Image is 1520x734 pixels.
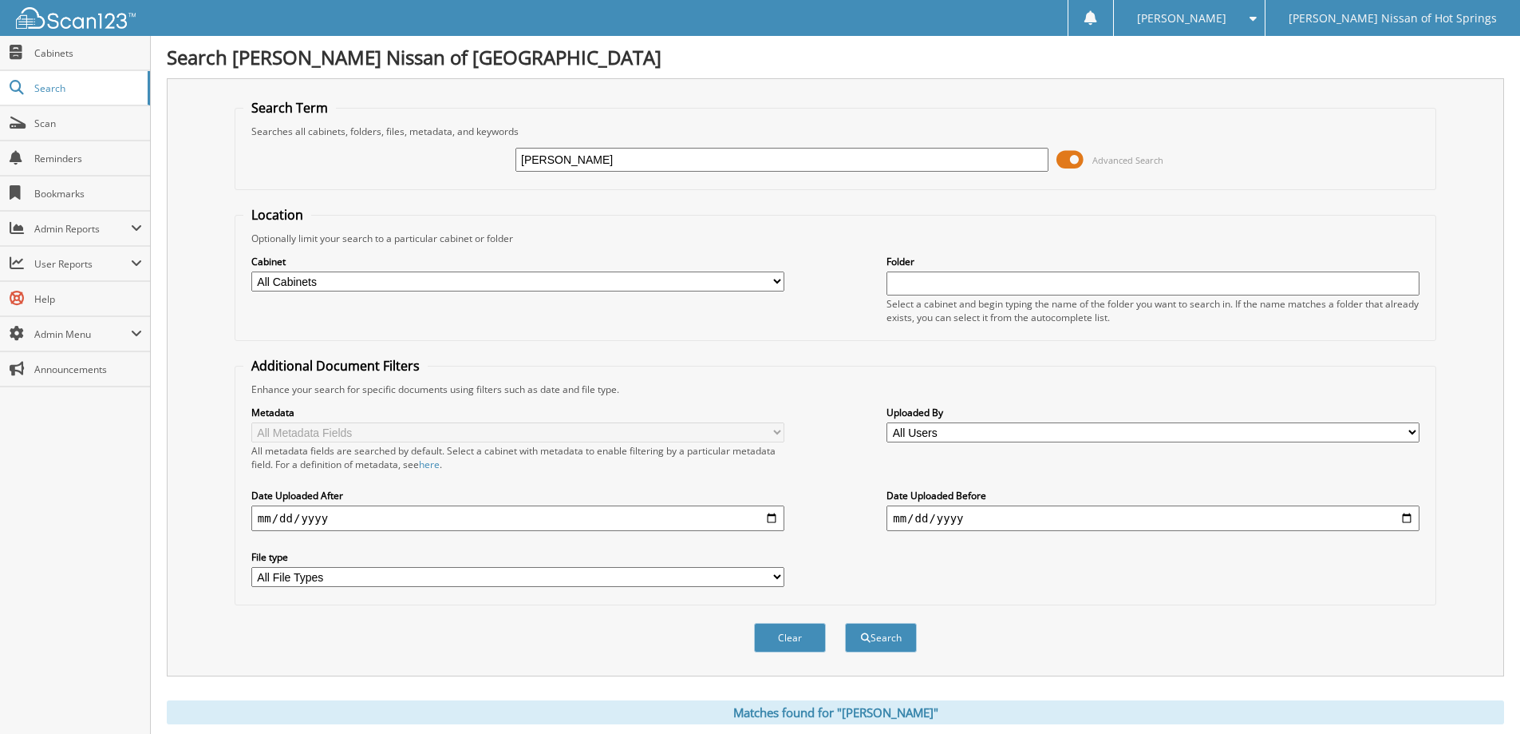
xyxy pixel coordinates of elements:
div: All metadata fields are searched by default. Select a cabinet with metadata to enable filtering b... [251,444,784,471]
span: Announcements [34,363,142,376]
legend: Additional Document Filters [243,357,428,375]
span: [PERSON_NAME] [1137,14,1226,23]
a: here [419,458,440,471]
label: Folder [886,255,1419,268]
span: Help [34,292,142,306]
span: Admin Reports [34,222,131,236]
div: Searches all cabinets, folders, files, metadata, and keywords [243,125,1427,138]
span: [PERSON_NAME] Nissan of Hot Springs [1289,14,1497,23]
span: Advanced Search [1092,154,1163,166]
span: Bookmarks [34,187,142,200]
div: Select a cabinet and begin typing the name of the folder you want to search in. If the name match... [886,297,1419,324]
span: User Reports [34,257,131,271]
legend: Search Term [243,99,336,117]
span: Admin Menu [34,327,131,341]
div: Matches found for "[PERSON_NAME]" [167,700,1504,724]
label: Date Uploaded After [251,489,784,502]
label: Uploaded By [886,406,1419,419]
input: start [251,506,784,531]
div: Enhance your search for specific documents using filters such as date and file type. [243,383,1427,396]
label: Metadata [251,406,784,419]
h1: Search [PERSON_NAME] Nissan of [GEOGRAPHIC_DATA] [167,44,1504,70]
button: Search [845,623,917,653]
span: Cabinets [34,46,142,60]
div: Optionally limit your search to a particular cabinet or folder [243,232,1427,245]
label: File type [251,550,784,564]
legend: Location [243,206,311,224]
label: Cabinet [251,255,784,268]
button: Clear [754,623,826,653]
input: end [886,506,1419,531]
label: Date Uploaded Before [886,489,1419,502]
img: scan123-logo-white.svg [16,7,136,29]
span: Reminders [34,152,142,165]
span: Scan [34,117,142,130]
span: Search [34,81,140,95]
